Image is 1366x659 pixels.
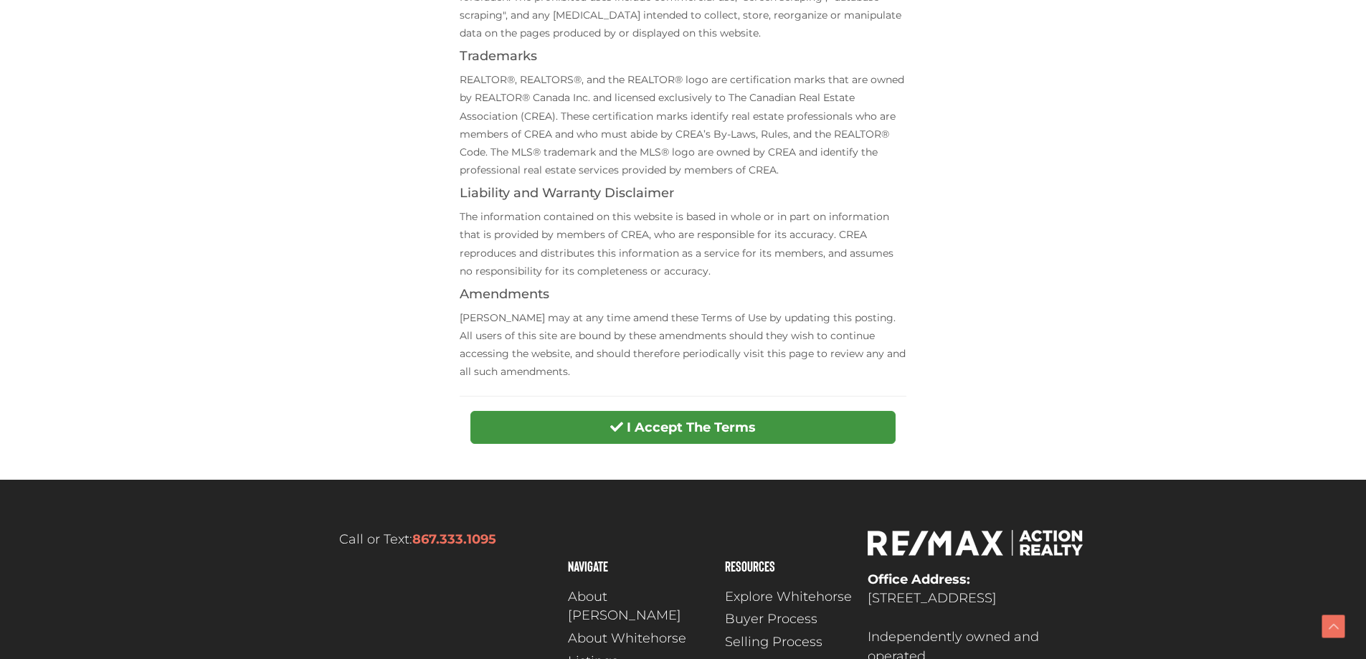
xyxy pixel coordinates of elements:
a: About [PERSON_NAME] [568,587,711,626]
span: About Whitehorse [568,629,686,648]
a: Explore Whitehorse [725,587,853,607]
p: The information contained on this website is based in whole or in part on information that is pro... [460,208,906,280]
a: Selling Process [725,632,853,652]
h4: Trademarks [460,49,906,64]
h4: Amendments [460,288,906,302]
span: Explore Whitehorse [725,587,852,607]
span: Selling Process [725,632,822,652]
span: Buyer Process [725,610,817,629]
p: Call or Text: [282,530,554,549]
button: I Accept The Terms [470,411,896,444]
strong: Office Address: [868,572,970,587]
a: Buyer Process [725,610,853,629]
p: [PERSON_NAME] may at any time amend these Terms of Use by updating this posting. All users of thi... [460,309,906,381]
strong: I Accept The Terms [627,419,756,435]
h4: Resources [725,559,853,573]
a: 867.333.1095 [412,531,496,547]
a: About Whitehorse [568,629,711,648]
h4: Liability and Warranty Disclaimer [460,186,906,201]
h4: Navigate [568,559,711,573]
p: REALTOR®, REALTORS®, and the REALTOR® logo are certification marks that are owned by REALTOR® Can... [460,71,906,179]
